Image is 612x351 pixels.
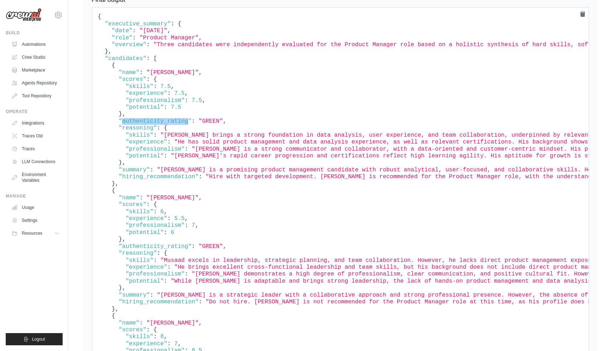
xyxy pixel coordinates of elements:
[126,139,167,145] span: "experience"
[178,21,181,27] span: {
[126,229,164,236] span: "potential"
[164,250,167,257] span: {
[191,222,195,229] span: 7
[126,104,164,111] span: "potential"
[167,341,171,347] span: :
[146,69,199,76] span: "[PERSON_NAME]"
[105,55,147,62] span: "candidates"
[118,320,139,326] span: "name"
[122,111,126,117] span: ,
[154,327,157,333] span: {
[174,215,185,222] span: 5.5
[6,30,63,36] div: Build
[146,320,199,326] span: "[PERSON_NAME]"
[9,52,63,63] a: Crew Studio
[174,341,178,347] span: 7
[6,193,63,199] div: Manage
[191,243,195,250] span: :
[126,97,185,104] span: "professionalism"
[9,215,63,226] a: Settings
[126,222,185,229] span: "professionalism"
[171,83,174,90] span: ,
[576,317,612,351] iframe: Chat Widget
[171,21,174,27] span: :
[164,333,167,340] span: ,
[199,118,223,125] span: "GREEN"
[112,28,132,34] span: "date"
[164,278,167,284] span: :
[126,271,185,277] span: "professionalism"
[118,327,146,333] span: "scores"
[9,228,63,239] button: Resources
[167,264,171,270] span: :
[118,250,157,257] span: "reasoning"
[140,69,143,76] span: :
[132,28,136,34] span: :
[154,132,157,138] span: :
[118,160,122,166] span: }
[185,215,188,222] span: ,
[167,215,171,222] span: :
[199,69,202,76] span: ,
[146,76,150,83] span: :
[167,139,171,145] span: :
[118,299,198,305] span: "hiring_recommendation"
[118,125,157,131] span: "reasoning"
[154,55,157,62] span: [
[122,285,126,291] span: ,
[118,167,150,173] span: "summary"
[146,195,199,201] span: "[PERSON_NAME]"
[118,118,191,125] span: "authenticity_rating"
[199,320,202,326] span: ,
[164,153,167,159] span: :
[146,55,150,62] span: :
[164,209,167,215] span: ,
[191,118,195,125] span: :
[105,21,171,27] span: "executive_summary"
[146,42,150,48] span: :
[199,35,202,41] span: ,
[118,201,146,208] span: "scores"
[140,195,143,201] span: :
[115,306,119,312] span: ,
[6,109,63,114] div: Operate
[150,292,154,298] span: :
[154,76,157,83] span: {
[126,333,154,340] span: "skills"
[185,146,188,152] span: :
[146,201,150,208] span: :
[126,278,164,284] span: "potential"
[118,111,122,117] span: }
[164,104,167,111] span: :
[132,35,136,41] span: :
[126,257,154,264] span: "skills"
[154,333,157,340] span: :
[185,90,188,97] span: ,
[126,215,167,222] span: "experience"
[223,118,227,125] span: ,
[122,236,126,243] span: ,
[171,229,174,236] span: 6
[164,229,167,236] span: :
[118,69,139,76] span: "name"
[126,341,167,347] span: "experience"
[22,230,42,236] span: Resources
[126,132,154,138] span: "skills"
[154,209,157,215] span: :
[154,83,157,90] span: :
[6,333,63,345] button: Logout
[202,97,206,104] span: ,
[167,28,171,34] span: ,
[112,181,115,187] span: }
[154,257,157,264] span: :
[126,153,164,159] span: "potential"
[167,90,171,97] span: :
[126,90,167,97] span: "experience"
[174,90,185,97] span: 7.5
[118,76,146,83] span: "scores"
[223,243,227,250] span: ,
[9,77,63,89] a: Agents Repository
[118,243,191,250] span: "authenticity_rating"
[9,39,63,50] a: Automations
